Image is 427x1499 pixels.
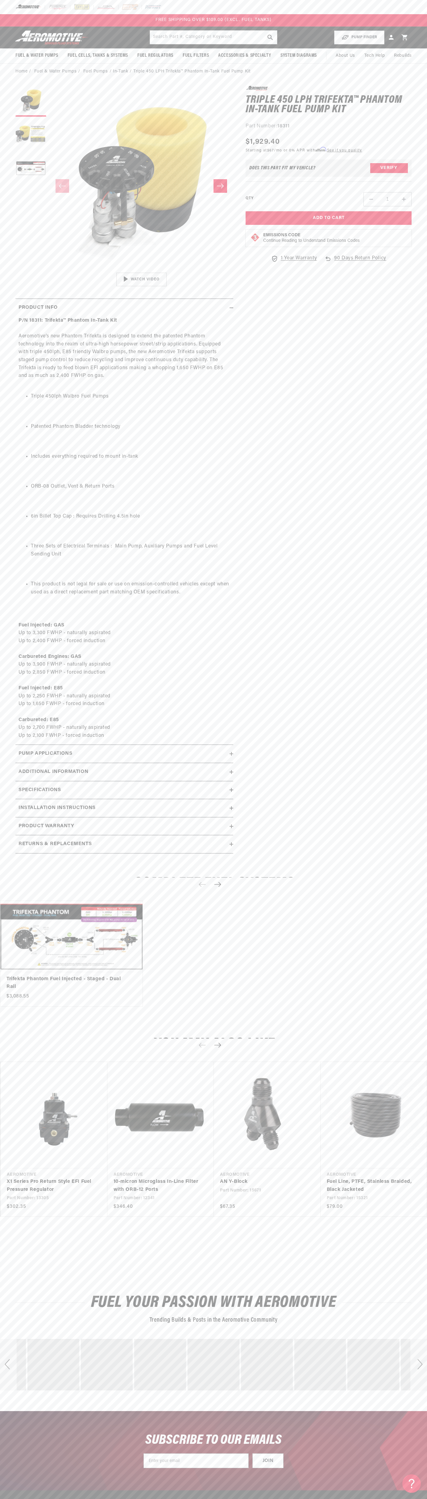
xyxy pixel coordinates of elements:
button: Emissions CodeContinue Reading to Understand Emissions Codes [263,233,360,244]
h1: Triple 450 LPH Trifekta™ Phantom In-Tank Fuel Pump Kit [246,95,412,115]
span: Fuel Filters [183,52,209,59]
span: $1,929.40 [246,136,280,147]
h2: Returns & replacements [19,840,92,848]
strong: Fuel Injected: GAS [19,623,64,628]
a: 90 Days Return Policy [324,254,386,269]
a: Fuel & Water Pumps [34,68,77,75]
summary: Fuel & Water Pumps [11,48,63,63]
strong: Emissions Code [263,233,301,237]
h2: Fuel Your Passion with Aeromotive [15,1295,412,1310]
a: See if you qualify - Learn more about Affirm Financing (opens in modal) [327,149,362,152]
summary: Accessories & Specialty [213,48,276,63]
summary: Product Info [15,299,233,317]
button: Load image 2 in gallery view [15,120,46,151]
h2: Specifications [19,786,61,794]
button: Verify [370,163,408,173]
a: Fuel Line, PTFE, Stainless Braided, Black Jacketed [327,1178,415,1194]
img: Emissions code [250,233,260,242]
summary: Fuel Cells, Tanks & Systems [63,48,133,63]
summary: Returns & replacements [15,835,233,853]
summary: Product warranty [15,817,233,835]
span: SUBSCRIBE TO OUR EMAILS [145,1433,282,1447]
summary: Rebuilds [389,48,417,63]
label: QTY [246,196,253,201]
span: Rebuilds [394,52,412,59]
span: System Diagrams [280,52,317,59]
a: Fuel Pumps [83,68,108,75]
span: Accessories & Specialty [218,52,271,59]
span: Fuel Cells, Tanks & Systems [68,52,128,59]
span: Fuel & Water Pumps [15,52,58,59]
summary: Pump Applications [15,745,233,763]
span: About Us [336,53,355,58]
div: Photo from a Shopper [188,1339,239,1391]
div: image number 29 [81,1339,133,1391]
summary: System Diagrams [276,48,321,63]
span: 1 Year Warranty [281,254,317,262]
a: Trifekta Phantom Fuel Injected - Staged - Dual Rail [6,975,130,991]
img: Aeromotive [13,30,90,45]
li: ORB-08 Outlet, Vent & Return Ports [31,483,230,491]
strong: Carbureted: E85 [19,717,59,722]
button: search button [263,31,277,44]
button: Load image 3 in gallery view [15,154,46,184]
li: Includes everything required to mount in-tank [31,453,230,461]
span: Tech Help [364,52,385,59]
div: image number 32 [241,1339,293,1391]
button: Load image 1 in gallery view [15,86,46,117]
summary: Specifications [15,781,233,799]
h2: Pump Applications [19,750,72,758]
strong: P/N 18311: Trifekta™ Phantom In-Tank Kit [19,318,117,323]
span: 90 Days Return Policy [334,254,386,269]
a: 10-micron Microglass In-Line Filter with ORB-12 Ports [114,1178,202,1194]
li: This product is not legal for sale or use on emission-controlled vehicles except when used as a d... [31,580,230,596]
summary: Fuel Regulators [133,48,178,63]
div: image number 28 [27,1339,79,1391]
summary: Tech Help [360,48,389,63]
summary: Fuel Filters [178,48,213,63]
div: image number 31 [188,1339,239,1391]
div: Does This part fit My vehicle? [249,166,316,171]
a: X1 Series Pro Return Style EFI Fuel Pressure Regulator [7,1178,95,1194]
li: Patented Phantom Bladder technology [31,423,230,431]
span: FREE SHIPPING OVER $109.00 (EXCL. FUEL TANKS) [155,18,272,22]
span: $67 [267,149,274,152]
p: Starting at /mo or 0% APR with . [246,147,362,153]
input: Enter your email [143,1453,249,1468]
h2: Product warranty [19,822,74,830]
div: image number 33 [294,1339,346,1391]
li: Triple 450lph Walbro Fuel Pumps [31,393,230,401]
a: Home [15,68,27,75]
strong: 18311 [277,124,289,129]
li: In-Tank [113,68,133,75]
p: Up to 3,300 FWHP - naturally aspirated Up to 2,400 FWHP - forced induction Up to 3,900 FWHP - nat... [19,605,230,740]
h2: Product Info [19,304,57,312]
div: Photo from a Shopper [81,1339,133,1391]
button: Slide right [213,179,227,193]
li: 6in Billet Top Cap : Requires Drilling 4.5in hole [31,513,230,521]
a: AN Y-Block [220,1178,308,1186]
strong: Fuel Injected: E85 [19,686,63,691]
div: image number 30 [134,1339,186,1391]
button: PUMP FINDER [334,31,384,44]
div: Photo from a Shopper [27,1339,79,1391]
p: Aeromotive’s new Phantom Trifekta is designed to extend the patented Phantom technology into the ... [19,317,230,388]
nav: breadcrumbs [15,68,412,75]
strong: Carbureted Engines: GAS [19,654,81,659]
div: Next [410,1339,427,1391]
div: Part Number: [246,122,412,130]
h2: Additional information [19,768,88,776]
span: Fuel Regulators [137,52,173,59]
h2: Installation Instructions [19,804,96,812]
div: image number 34 [347,1339,399,1391]
span: Trending Builds & Posts in the Aeromotive Community [150,1317,278,1323]
button: Slide left [56,179,69,193]
div: Photo from a Shopper [134,1339,186,1391]
summary: Installation Instructions [15,799,233,817]
span: Affirm [315,147,326,152]
p: Continue Reading to Understand Emissions Codes [263,238,360,244]
button: JOIN [252,1453,284,1468]
div: Photo from a Shopper [241,1339,293,1391]
button: Previous slide [195,878,209,891]
summary: Additional information [15,763,233,781]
